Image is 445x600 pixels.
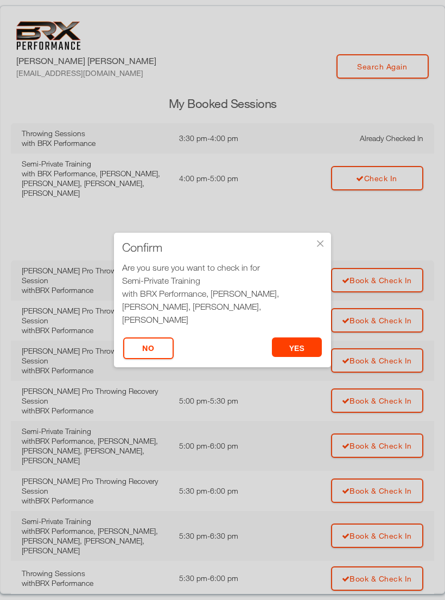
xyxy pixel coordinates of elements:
button: yes [272,337,322,357]
div: Semi-Private Training [122,274,323,287]
div: × [315,238,326,249]
button: No [123,337,174,359]
div: Are you sure you want to check in for at 4:00 pm? [122,261,323,339]
div: with BRX Performance, [PERSON_NAME], [PERSON_NAME], [PERSON_NAME], [PERSON_NAME] [122,287,323,326]
span: Confirm [122,242,162,253]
